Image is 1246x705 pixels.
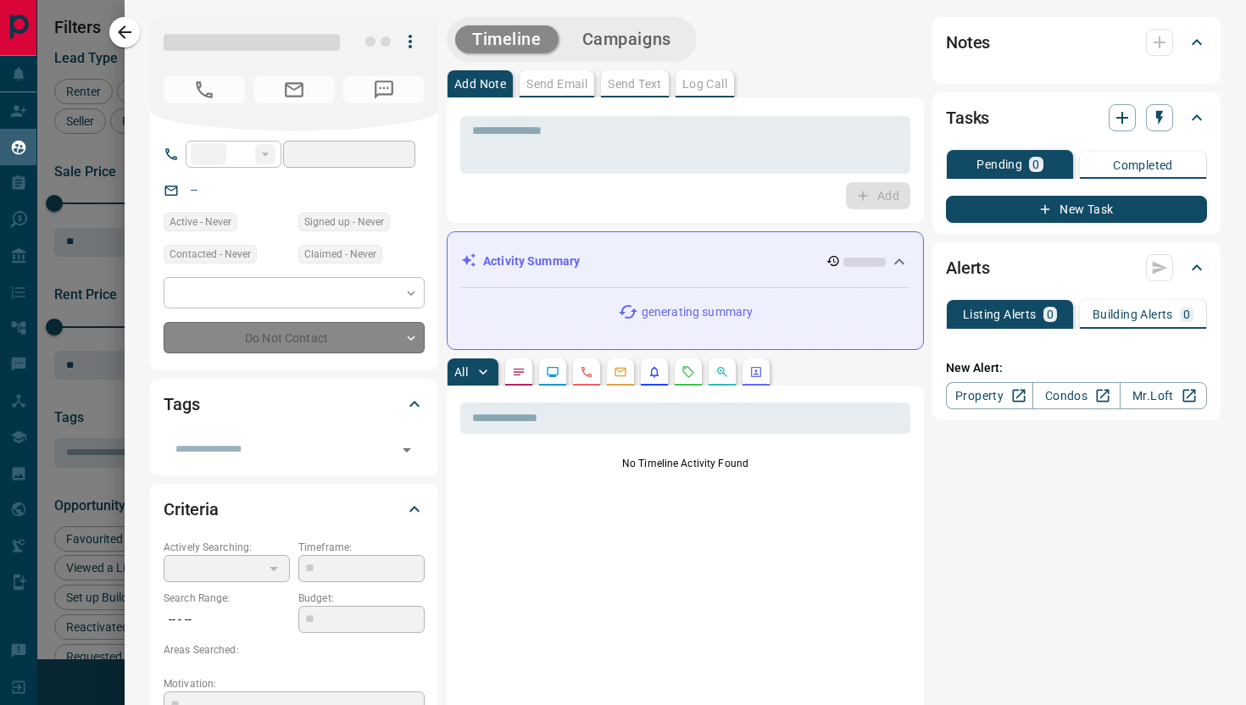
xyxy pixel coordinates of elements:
p: 0 [1032,158,1039,170]
p: 0 [1183,308,1190,320]
p: Listing Alerts [963,308,1037,320]
p: Add Note [454,78,506,90]
span: Claimed - Never [304,246,376,263]
div: Do Not Contact [164,322,425,353]
p: Areas Searched: [164,642,425,658]
p: Timeframe: [298,540,425,555]
p: -- - -- [164,606,290,634]
h2: Tasks [946,104,989,131]
div: Tags [164,384,425,425]
a: -- [191,183,197,197]
p: No Timeline Activity Found [460,456,910,471]
svg: Emails [614,365,627,379]
h2: Notes [946,29,990,56]
svg: Listing Alerts [648,365,661,379]
a: Property [946,382,1033,409]
p: 0 [1047,308,1054,320]
a: Mr.Loft [1120,382,1207,409]
p: Search Range: [164,591,290,606]
svg: Opportunities [715,365,729,379]
p: All [454,366,468,378]
div: Alerts [946,247,1207,288]
span: No Email [253,76,335,103]
p: New Alert: [946,359,1207,377]
h2: Tags [164,391,199,418]
div: Criteria [164,489,425,530]
svg: Requests [681,365,695,379]
span: No Number [343,76,425,103]
p: generating summary [642,303,753,321]
span: Active - Never [170,214,231,230]
div: Tasks [946,97,1207,138]
div: Notes [946,22,1207,63]
svg: Lead Browsing Activity [546,365,559,379]
span: Contacted - Never [170,246,251,263]
span: Signed up - Never [304,214,384,230]
h2: Criteria [164,496,219,523]
a: Condos [1032,382,1120,409]
svg: Agent Actions [749,365,763,379]
svg: Calls [580,365,593,379]
button: Campaigns [565,25,688,53]
button: New Task [946,196,1207,223]
p: Budget: [298,591,425,606]
span: No Number [164,76,245,103]
p: Completed [1113,159,1173,171]
p: Building Alerts [1093,308,1173,320]
svg: Notes [512,365,526,379]
p: Motivation: [164,676,425,691]
p: Activity Summary [483,253,580,270]
h2: Alerts [946,254,990,281]
p: Pending [976,158,1022,170]
p: Actively Searching: [164,540,290,555]
button: Open [395,438,419,462]
div: Activity Summary [461,246,909,277]
button: Timeline [455,25,559,53]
